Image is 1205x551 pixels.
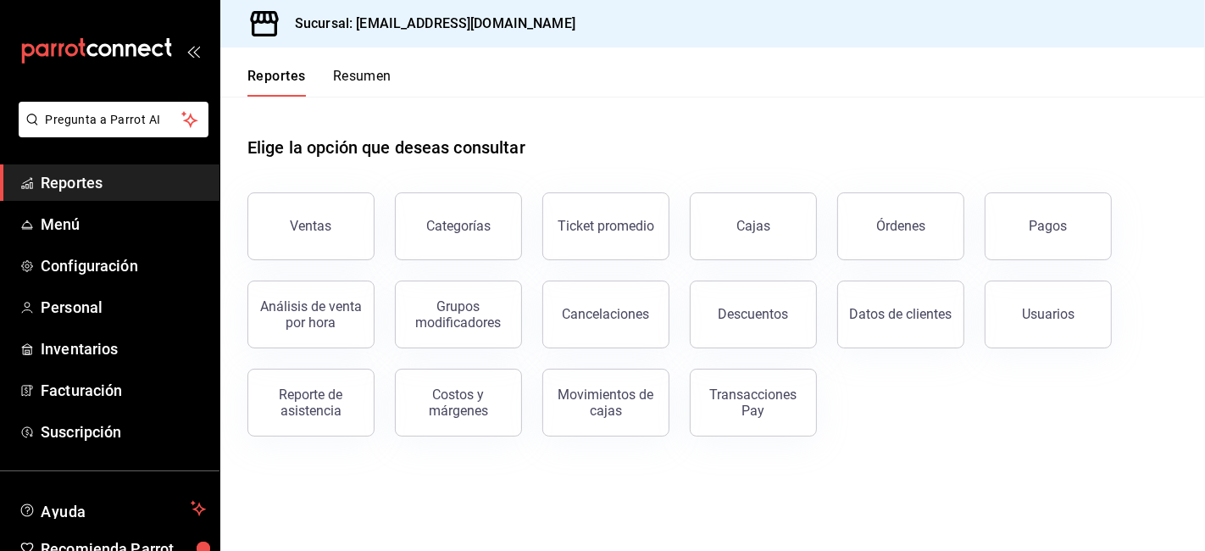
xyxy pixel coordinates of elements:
[690,281,817,348] button: Descuentos
[563,306,650,322] div: Cancelaciones
[247,369,375,437] button: Reporte de asistencia
[395,192,522,260] button: Categorías
[281,14,575,34] h3: Sucursal: [EMAIL_ADDRESS][DOMAIN_NAME]
[719,306,789,322] div: Descuentos
[395,281,522,348] button: Grupos modificadores
[837,192,964,260] button: Órdenes
[41,498,184,519] span: Ayuda
[985,192,1112,260] button: Pagos
[985,281,1112,348] button: Usuarios
[41,337,206,360] span: Inventarios
[41,213,206,236] span: Menú
[558,218,654,234] div: Ticket promedio
[553,387,658,419] div: Movimientos de cajas
[406,387,511,419] div: Costos y márgenes
[542,369,669,437] button: Movimientos de cajas
[258,298,364,331] div: Análisis de venta por hora
[41,296,206,319] span: Personal
[701,387,806,419] div: Transacciones Pay
[690,369,817,437] button: Transacciones Pay
[41,379,206,402] span: Facturación
[542,281,669,348] button: Cancelaciones
[46,111,182,129] span: Pregunta a Parrot AI
[1022,306,1075,322] div: Usuarios
[395,369,522,437] button: Costos y márgenes
[186,44,200,58] button: open_drawer_menu
[690,192,817,260] a: Cajas
[41,254,206,277] span: Configuración
[247,68,391,97] div: navigation tabs
[247,281,375,348] button: Análisis de venta por hora
[850,306,952,322] div: Datos de clientes
[837,281,964,348] button: Datos de clientes
[247,135,525,160] h1: Elige la opción que deseas consultar
[258,387,364,419] div: Reporte de asistencia
[406,298,511,331] div: Grupos modificadores
[41,171,206,194] span: Reportes
[542,192,669,260] button: Ticket promedio
[736,216,771,237] div: Cajas
[12,123,208,141] a: Pregunta a Parrot AI
[247,68,306,97] button: Reportes
[41,420,206,443] span: Suscripción
[1030,218,1068,234] div: Pagos
[426,218,491,234] div: Categorías
[876,218,925,234] div: Órdenes
[19,102,208,137] button: Pregunta a Parrot AI
[333,68,391,97] button: Resumen
[291,218,332,234] div: Ventas
[247,192,375,260] button: Ventas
